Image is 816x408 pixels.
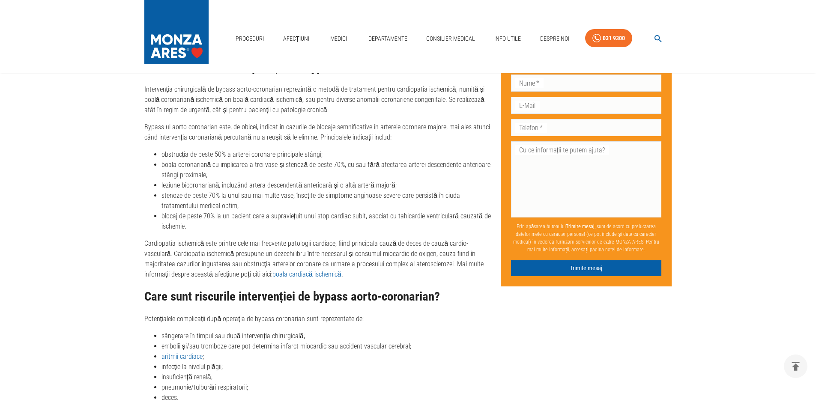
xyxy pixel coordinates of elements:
[161,351,494,362] li: ;
[144,122,494,143] p: Bypass-ul aorto-coronarian este, de obicei, indicat în cazurile de blocaje semnificative în arter...
[161,149,494,160] li: obstrucția de peste 50% a arterei coronare principale stângi;
[272,270,341,278] a: boala cardiacă ischemică
[511,260,662,276] button: Trimite mesaj
[161,180,494,191] li: leziune bicoronariană, incluzând artera descendentă anterioară și o altă arteră majoră;
[144,238,494,280] p: Cardiopatia ischemică este printre cele mai frecvente patologii cardiace, fiind principala cauză ...
[144,314,494,324] p: Potențialele complicații după operația de bypass coronarian sunt reprezentate de:
[161,352,203,360] a: aritmii cardiace
[161,382,494,393] li: pneumonie/tulburări respiratorii;
[144,84,494,115] p: Intervenția chirurgicală de bypass aorto-coronarian reprezintă o metodă de tratament pentru cardi...
[161,191,494,211] li: stenoze de peste 70% la unul sau mai multe vase, însoțite de simptome anginoase severe care persi...
[537,30,573,48] a: Despre Noi
[161,362,494,372] li: infecție la nivelul plăgii;
[161,341,494,351] li: embolii și/sau tromboze care pot determina infarct miocardic sau accident vascular cerebral;
[280,30,313,48] a: Afecțiuni
[603,33,625,44] div: 031 9300
[144,290,494,304] h2: Care sunt riscurile intervenției de bypass aorto-coronarian?
[161,393,494,403] li: deces.
[511,219,662,257] p: Prin apăsarea butonului , sunt de acord cu prelucrarea datelor mele cu caracter personal (ce pot ...
[491,30,524,48] a: Info Utile
[161,372,494,382] li: insuficiență renală;
[784,354,807,378] button: delete
[232,30,267,48] a: Proceduri
[161,160,494,180] li: boala coronariană cu implicarea a trei vase și stenoză de peste 70%, cu sau fără afectarea artere...
[161,211,494,232] li: blocaj de peste 70% la un pacient care a supraviețuit unui stop cardiac subit, asociat cu tahicar...
[423,30,478,48] a: Consilier Medical
[585,29,632,48] a: 031 9300
[325,30,353,48] a: Medici
[161,331,494,341] li: sângerare în timpul sau după intervenția chirurgicală;
[365,30,411,48] a: Departamente
[566,223,595,229] b: Trimite mesaj
[144,61,494,74] h2: Când este necesară operația de bypass aorto-coronarian?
